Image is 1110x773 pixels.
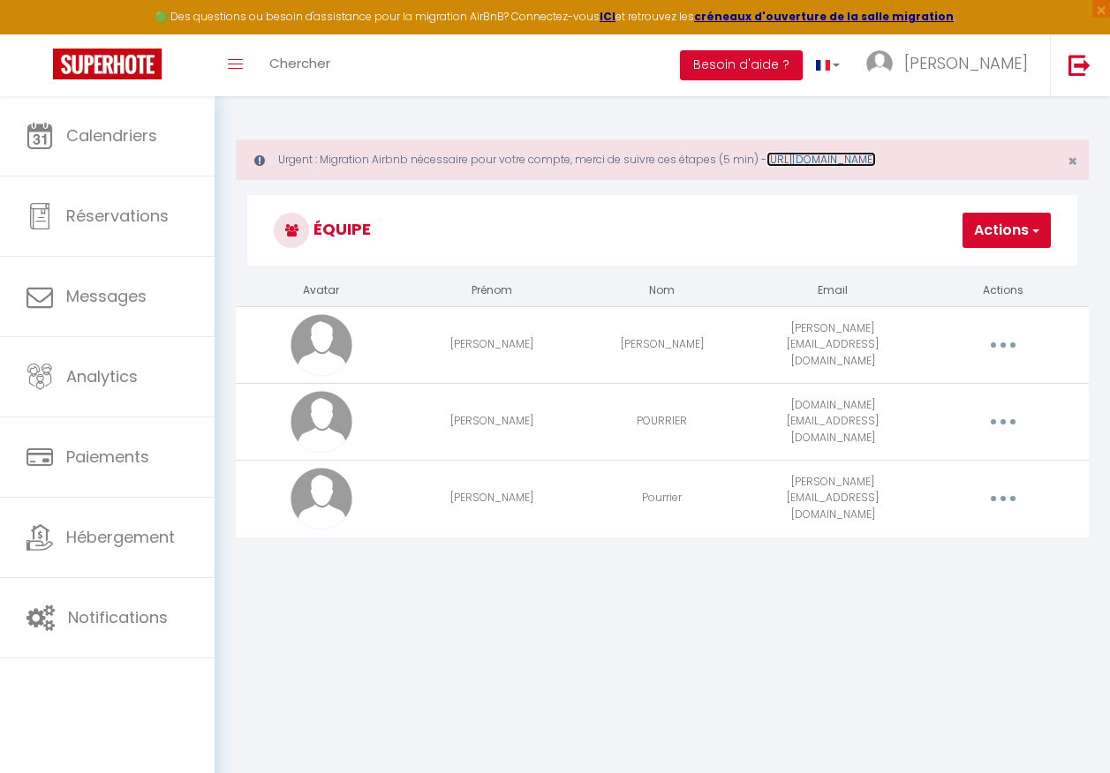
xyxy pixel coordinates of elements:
[1068,150,1077,172] span: ×
[291,314,352,376] img: avatar.png
[247,195,1077,266] h3: Équipe
[963,213,1051,248] button: Actions
[680,50,803,80] button: Besoin d'aide ?
[577,460,747,537] td: Pourrier
[269,54,330,72] span: Chercher
[236,275,406,306] th: Avatar
[904,52,1028,74] span: [PERSON_NAME]
[577,306,747,383] td: [PERSON_NAME]
[406,383,577,460] td: [PERSON_NAME]
[748,306,918,383] td: [PERSON_NAME][EMAIL_ADDRESS][DOMAIN_NAME]
[766,152,876,167] a: [URL][DOMAIN_NAME]
[66,526,175,548] span: Hébergement
[66,365,138,387] span: Analytics
[918,275,1089,306] th: Actions
[1068,54,1091,76] img: logout
[66,285,147,307] span: Messages
[68,606,168,628] span: Notifications
[291,468,352,529] img: avatar.png
[236,139,1089,180] div: Urgent : Migration Airbnb nécessaire pour votre compte, merci de suivre ces étapes (5 min) -
[866,50,893,77] img: ...
[1068,154,1077,169] button: Close
[291,391,352,453] img: avatar.png
[577,275,747,306] th: Nom
[406,275,577,306] th: Prénom
[748,383,918,460] td: [DOMAIN_NAME][EMAIL_ADDRESS][DOMAIN_NAME]
[600,9,615,24] a: ICI
[748,275,918,306] th: Email
[748,460,918,537] td: [PERSON_NAME][EMAIL_ADDRESS][DOMAIN_NAME]
[577,383,747,460] td: POURRIER
[406,460,577,537] td: [PERSON_NAME]
[406,306,577,383] td: [PERSON_NAME]
[853,34,1050,96] a: ... [PERSON_NAME]
[694,9,954,24] a: créneaux d'ouverture de la salle migration
[53,49,162,79] img: Super Booking
[14,7,67,60] button: Ouvrir le widget de chat LiveChat
[256,34,344,96] a: Chercher
[66,446,149,468] span: Paiements
[66,124,157,146] span: Calendriers
[66,205,169,227] span: Réservations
